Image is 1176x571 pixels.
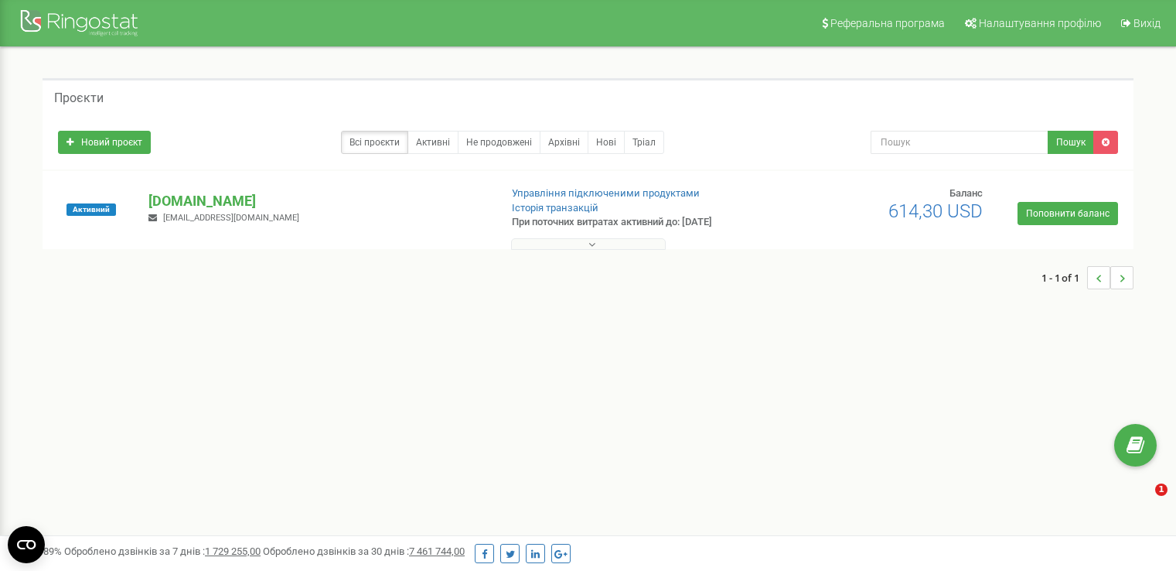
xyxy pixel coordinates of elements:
input: Пошук [871,131,1048,154]
span: Реферальна програма [830,17,945,29]
iframe: Intercom live chat [1123,484,1161,521]
nav: ... [1041,251,1133,305]
a: Новий проєкт [58,131,151,154]
button: Open CMP widget [8,526,45,563]
p: При поточних витратах активний до: [DATE] [512,215,759,230]
p: [DOMAIN_NAME] [148,191,486,211]
u: 7 461 744,00 [409,545,465,557]
a: Нові [588,131,625,154]
a: Управління підключеними продуктами [512,187,700,199]
span: [EMAIL_ADDRESS][DOMAIN_NAME] [163,213,299,223]
u: 1 729 255,00 [205,545,261,557]
button: Пошук [1048,131,1094,154]
span: Оброблено дзвінків за 7 днів : [64,545,261,557]
span: Вихід [1133,17,1161,29]
span: Активний [66,203,116,216]
a: Не продовжені [458,131,540,154]
span: 1 [1155,484,1167,496]
a: Тріал [624,131,664,154]
span: 1 - 1 of 1 [1041,266,1087,289]
span: Баланс [949,187,983,199]
a: Поповнити баланс [1017,202,1118,225]
a: Активні [407,131,458,154]
h5: Проєкти [54,91,104,105]
span: Налаштування профілю [979,17,1101,29]
span: 614,30 USD [888,200,983,222]
a: Історія транзакцій [512,202,598,214]
span: Оброблено дзвінків за 30 днів : [263,545,465,557]
a: Архівні [540,131,588,154]
a: Всі проєкти [341,131,408,154]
